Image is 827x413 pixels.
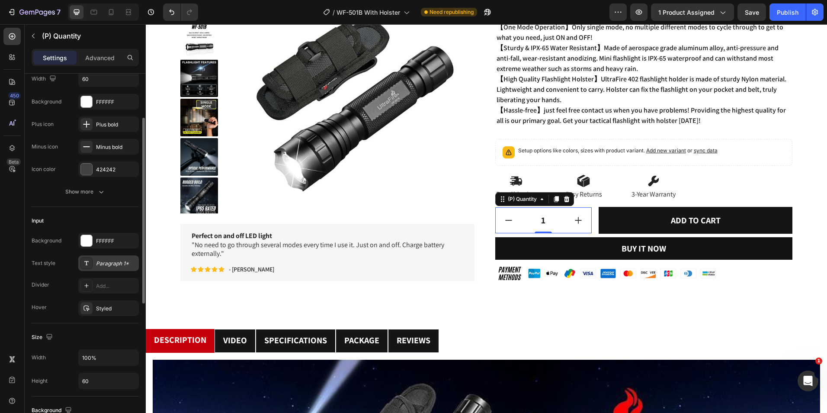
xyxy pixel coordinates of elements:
input: Auto [79,373,138,389]
span: Package [199,310,234,322]
div: Icon color [32,165,56,173]
div: Show more [65,187,106,196]
img: UltraFireWF-501BTacticalFlashlight_1 - UltraFire [35,35,72,73]
span: 【High Quality Flashlight Holster】UltraFire 402 flashlight holder is made of sturdy Nylon material... [351,50,641,80]
button: Buy it now [349,213,647,236]
div: Input [32,217,44,225]
div: FFFFFF [96,98,137,106]
p: Setup options like colors, sizes with product variant. [372,122,572,131]
p: 3-Year Warranty [486,166,530,175]
input: Auto [79,350,138,365]
p: Free Shipping [350,166,390,175]
span: or [540,123,572,129]
img: WF-501B Tactical Flashlight - UltraFire [35,75,72,113]
p: Advanced [85,53,115,62]
div: Width [32,73,58,85]
div: Styled [96,305,137,313]
button: Publish [769,3,806,21]
img: WF-501B Tactical Flashlight - UltraFire [35,153,72,191]
p: 7 [57,7,61,17]
strong: Perfect on and off LED light [46,207,126,216]
div: Background [32,237,61,245]
img: PAY.svg [349,239,647,260]
div: (P) Quantity [360,171,393,179]
div: Beta [6,158,21,165]
span: Save [745,9,759,16]
div: Plus icon [32,120,54,128]
div: Width [32,354,46,361]
button: Show more [32,184,139,200]
div: Hover [32,303,47,311]
span: Need republishing [430,8,474,16]
div: FFFFFF [96,237,137,245]
iframe: Design area [146,24,827,413]
div: Undo/Redo [163,3,198,21]
button: Save [737,3,766,21]
div: Add to cart [525,190,575,203]
span: reviews [251,310,285,322]
p: "No need to go through several modes every time I use it. Just on and off. Charge battery externa... [46,207,317,234]
iframe: Intercom live chat [798,371,818,391]
p: Settings [43,53,67,62]
span: Description [8,310,61,321]
div: Paragraph 1* [96,260,137,268]
span: 【Sturdy & IPX-65 Water Resistant】Made of aerospace grade aluminum alloy, anti-pressure and anti-f... [351,19,633,49]
div: Buy it now [476,216,520,232]
span: 1 [815,358,822,365]
div: Size [32,332,54,343]
div: Minus icon [32,143,58,151]
div: Add... [96,282,137,290]
div: Minus bold [96,143,137,151]
div: Text style [32,259,55,267]
div: Divider [32,281,49,289]
input: quantity [376,184,420,209]
div: Plus bold [96,121,137,129]
button: 7 [3,3,64,21]
span: sync data [548,123,572,129]
span: WF-501B With Holster [337,8,400,17]
div: Publish [777,8,798,17]
span: Add new variant [500,123,540,129]
button: Add to cart [453,183,647,210]
p: Easy Returns [420,166,456,175]
p: (P) Quantity [42,31,135,41]
span: Specifications [119,310,181,322]
div: Background [32,98,61,106]
button: 1 product assigned [651,3,734,21]
p: - [PERSON_NAME] [83,242,128,249]
img: Optical_Performance_-_WF-501B - UltraFire [35,114,72,152]
span: 【Hassle-free】just feel free contact us when you have problems! Providing the highest quality for ... [351,81,640,101]
button: decrement [350,184,376,209]
div: Height [32,377,48,385]
span: / [333,8,335,17]
button: increment [420,184,446,209]
span: Video [77,310,101,322]
div: 450 [8,92,21,99]
div: 424242 [96,166,137,174]
span: 1 product assigned [658,8,715,17]
input: Auto [79,71,138,87]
